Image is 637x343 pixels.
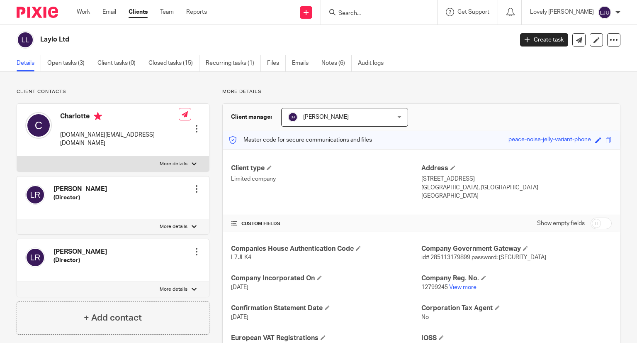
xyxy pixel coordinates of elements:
img: svg%3E [25,247,45,267]
span: [PERSON_NAME] [303,114,349,120]
p: Limited company [231,175,421,183]
a: Clients [129,8,148,16]
a: Details [17,55,41,71]
a: Reports [186,8,207,16]
h5: (Director) [53,256,107,265]
h4: Corporation Tax Agent [421,304,612,313]
p: [GEOGRAPHIC_DATA] [421,192,612,200]
h4: [PERSON_NAME] [53,185,107,194]
p: [STREET_ADDRESS] [421,175,612,183]
a: Recurring tasks (1) [206,55,261,71]
img: svg%3E [17,31,34,49]
h4: IOSS [421,334,612,343]
h4: Company Incorporated On [231,274,421,283]
span: [DATE] [231,314,248,320]
h4: Charlotte [60,112,179,122]
h4: Confirmation Statement Date [231,304,421,313]
span: id# 285113179899 password: [SECURITY_DATA] [421,255,546,260]
span: L7JLK4 [231,255,251,260]
span: [DATE] [231,284,248,290]
p: More details [222,88,620,95]
h4: + Add contact [84,311,142,324]
span: 12799245 [421,284,448,290]
p: Master code for secure communications and files [229,136,372,144]
i: Primary [94,112,102,120]
p: More details [160,286,187,293]
img: svg%3E [598,6,611,19]
p: [GEOGRAPHIC_DATA], [GEOGRAPHIC_DATA] [421,184,612,192]
h4: Companies House Authentication Code [231,245,421,253]
a: Work [77,8,90,16]
img: Pixie [17,7,58,18]
h5: (Director) [53,194,107,202]
p: [DOMAIN_NAME][EMAIL_ADDRESS][DOMAIN_NAME] [60,131,179,148]
a: Open tasks (3) [47,55,91,71]
img: svg%3E [25,185,45,205]
p: Lovely [PERSON_NAME] [530,8,594,16]
h4: [PERSON_NAME] [53,247,107,256]
a: Team [160,8,174,16]
h4: European VAT Registrations [231,334,421,343]
a: Audit logs [358,55,390,71]
span: No [421,314,429,320]
input: Search [338,10,412,17]
h4: Company Government Gateway [421,245,612,253]
h2: Laylo Ltd [40,35,414,44]
h4: CUSTOM FIELDS [231,220,421,227]
a: Files [267,55,286,71]
h4: Address [421,164,612,173]
a: Create task [520,33,568,47]
h4: Client type [231,164,421,173]
h4: Company Reg. No. [421,274,612,283]
h3: Client manager [231,113,273,121]
p: Client contacts [17,88,209,95]
p: More details [160,223,187,230]
a: Client tasks (0) [97,55,142,71]
div: peace-noise-jelly-variant-phone [508,135,591,145]
a: Notes (6) [321,55,352,71]
p: More details [160,161,187,167]
img: svg%3E [288,112,298,122]
a: Email [102,8,116,16]
label: Show empty fields [537,219,585,228]
img: svg%3E [25,112,52,139]
span: Get Support [457,9,489,15]
a: Emails [292,55,315,71]
a: Closed tasks (15) [148,55,199,71]
a: View more [449,284,477,290]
